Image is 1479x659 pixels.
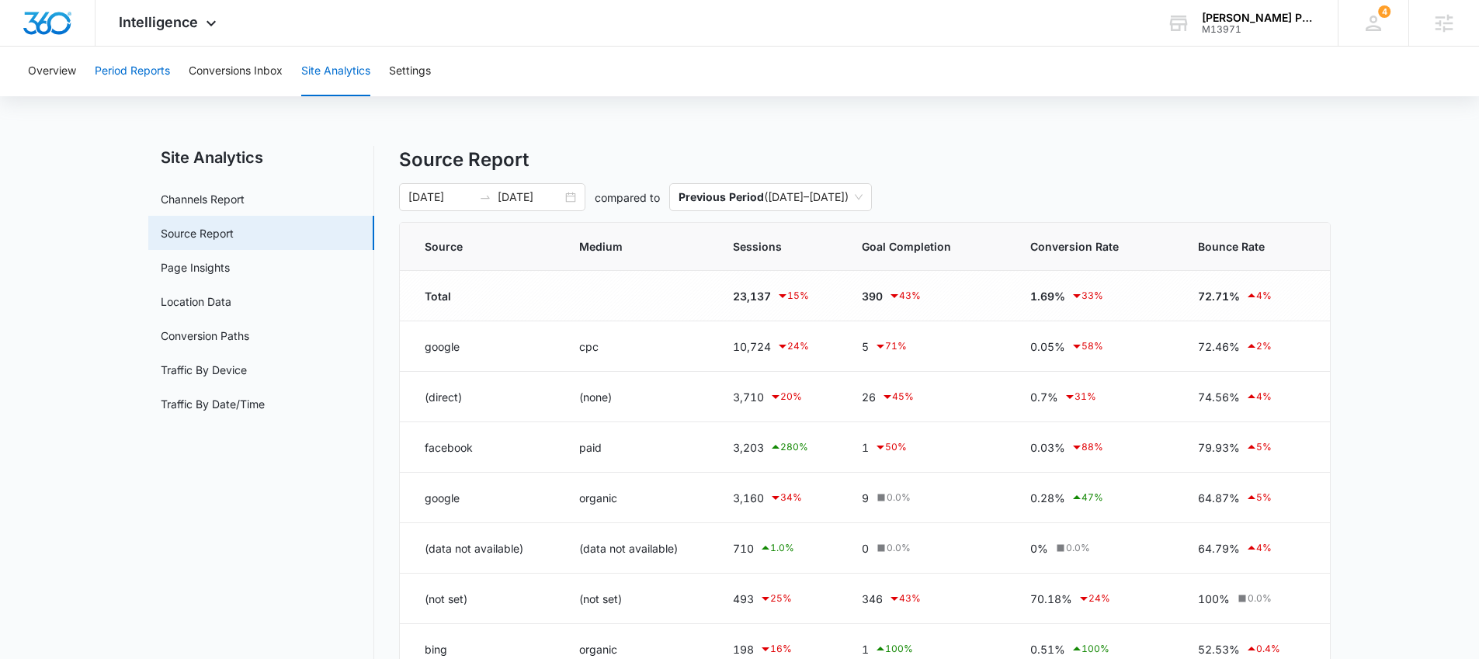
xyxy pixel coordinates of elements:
[1245,539,1272,557] div: 4 %
[759,539,794,557] div: 1.0 %
[888,589,921,608] div: 43 %
[1198,238,1283,255] span: Bounce Rate
[1071,337,1103,356] div: 58 %
[1071,488,1103,507] div: 47 %
[161,328,249,344] a: Conversion Paths
[400,574,561,624] td: (not set)
[1198,438,1305,456] div: 79.93%
[862,589,993,608] div: 346
[148,146,374,169] h2: Site Analytics
[1235,591,1272,605] div: 0.0 %
[874,337,907,356] div: 71 %
[679,184,863,210] span: ( [DATE] – [DATE] )
[1245,337,1272,356] div: 2 %
[769,488,802,507] div: 34 %
[1030,238,1138,255] span: Conversion Rate
[400,271,561,321] td: Total
[1030,488,1161,507] div: 0.28%
[400,372,561,422] td: (direct)
[733,589,824,608] div: 493
[1071,640,1109,658] div: 100 %
[769,438,808,456] div: 280 %
[862,387,993,406] div: 26
[1245,438,1272,456] div: 5 %
[479,191,491,203] span: swap-right
[479,191,491,203] span: to
[1198,488,1305,507] div: 64.87%
[1378,5,1390,18] span: 4
[1245,640,1280,658] div: 0.4 %
[862,540,993,557] div: 0
[1064,387,1096,406] div: 31 %
[1030,438,1161,456] div: 0.03%
[561,422,714,473] td: paid
[561,523,714,574] td: (data not available)
[498,189,562,206] input: End date
[874,491,911,505] div: 0.0 %
[888,286,921,305] div: 43 %
[579,238,673,255] span: Medium
[1030,589,1161,608] div: 70.18%
[561,473,714,523] td: organic
[733,387,824,406] div: 3,710
[1245,286,1272,305] div: 4 %
[759,589,792,608] div: 25 %
[769,387,802,406] div: 20 %
[862,490,993,506] div: 9
[561,574,714,624] td: (not set)
[874,541,911,555] div: 0.0 %
[1198,640,1305,658] div: 52.53%
[1198,286,1305,305] div: 72.71%
[881,387,914,406] div: 45 %
[776,286,809,305] div: 15 %
[862,337,993,356] div: 5
[400,422,561,473] td: facebook
[425,238,519,255] span: Source
[561,372,714,422] td: (none)
[1030,286,1161,305] div: 1.69%
[1198,539,1305,557] div: 64.79%
[189,47,283,96] button: Conversions Inbox
[1378,5,1390,18] div: notifications count
[874,640,913,658] div: 100 %
[561,321,714,372] td: cpc
[595,189,660,206] p: compared to
[389,47,431,96] button: Settings
[1054,541,1090,555] div: 0.0 %
[1245,488,1272,507] div: 5 %
[733,488,824,507] div: 3,160
[776,337,809,356] div: 24 %
[1198,337,1305,356] div: 72.46%
[862,640,993,658] div: 1
[733,640,824,658] div: 198
[1202,12,1315,24] div: account name
[1245,387,1272,406] div: 4 %
[1198,387,1305,406] div: 74.56%
[733,539,824,557] div: 710
[400,321,561,372] td: google
[1030,337,1161,356] div: 0.05%
[733,238,801,255] span: Sessions
[161,259,230,276] a: Page Insights
[1071,286,1103,305] div: 33 %
[1202,24,1315,35] div: account id
[862,286,993,305] div: 390
[95,47,170,96] button: Period Reports
[733,438,824,456] div: 3,203
[733,337,824,356] div: 10,724
[399,146,1331,174] h4: Source Report
[733,286,824,305] div: 23,137
[408,189,473,206] input: Start date
[119,14,198,30] span: Intelligence
[1071,438,1103,456] div: 88 %
[400,473,561,523] td: google
[1198,591,1305,607] div: 100%
[862,438,993,456] div: 1
[161,225,234,241] a: Source Report
[28,47,76,96] button: Overview
[874,438,907,456] div: 50 %
[161,362,247,378] a: Traffic By Device
[301,47,370,96] button: Site Analytics
[1078,589,1110,608] div: 24 %
[679,190,764,203] p: Previous Period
